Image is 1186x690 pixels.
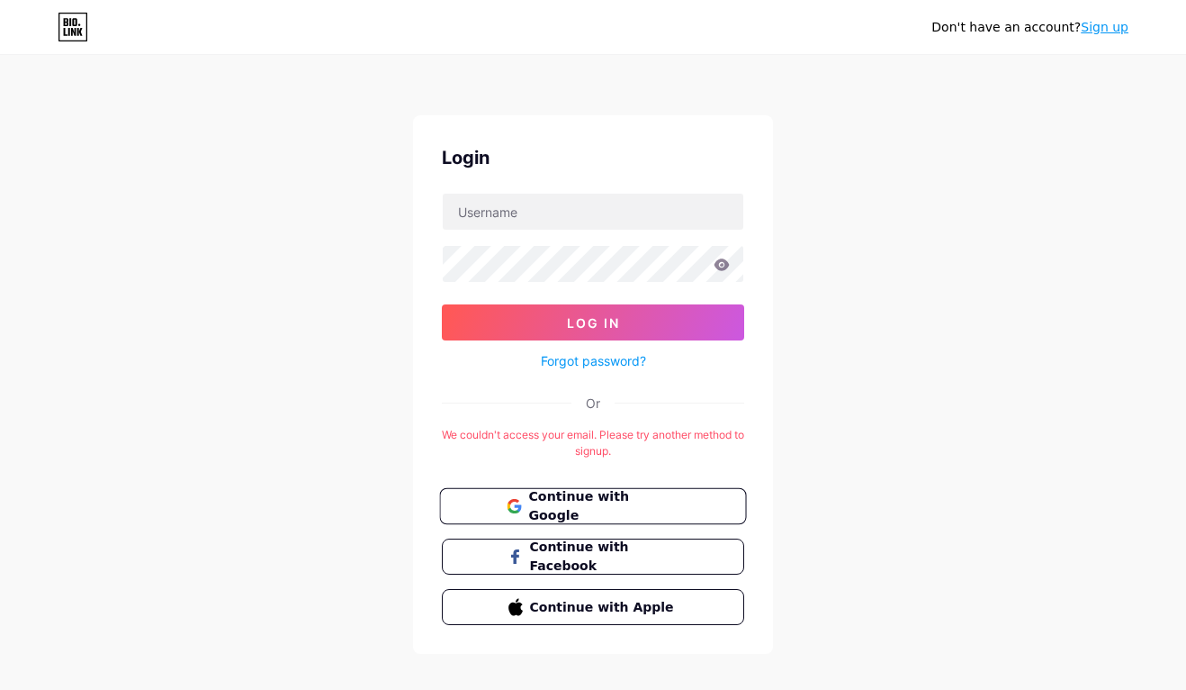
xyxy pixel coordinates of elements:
button: Log In [442,304,744,340]
a: Forgot password? [541,351,646,370]
button: Continue with Apple [442,589,744,625]
a: Sign up [1081,20,1128,34]
span: Continue with Google [528,487,678,526]
button: Continue with Google [439,488,746,525]
button: Continue with Facebook [442,539,744,575]
div: Or [586,394,600,413]
span: Continue with Apple [530,598,678,617]
span: Log In [567,315,620,331]
a: Continue with Google [442,488,744,524]
input: Username [443,194,743,230]
div: Don't have an account? [931,18,1128,37]
div: We couldn't access your email. Please try another method to signup. [442,427,744,459]
div: Login [442,144,744,171]
span: Continue with Facebook [530,538,678,576]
